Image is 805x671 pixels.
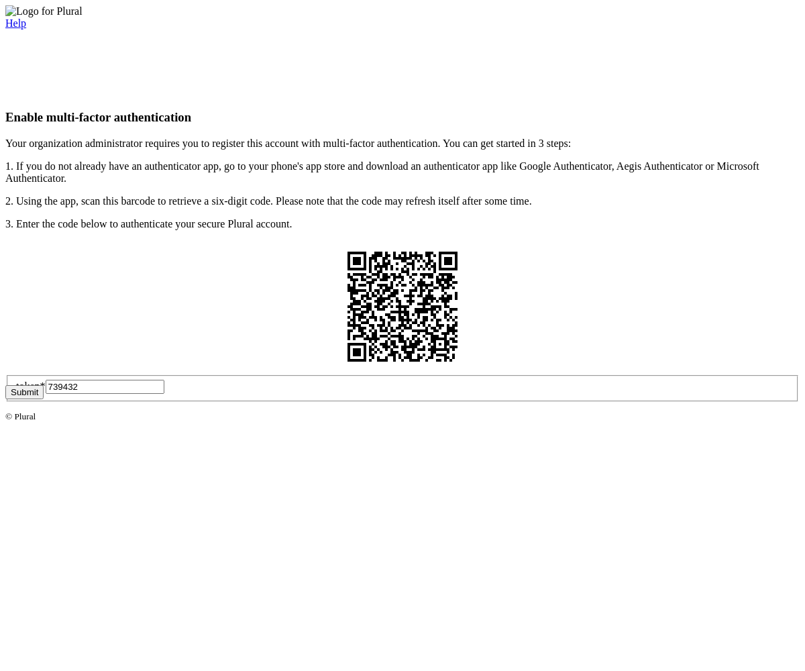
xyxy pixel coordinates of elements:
button: Submit [5,385,44,399]
img: Logo for Plural [5,5,83,17]
p: 3. Enter the code below to authenticate your secure Plural account. [5,218,800,230]
small: © Plural [5,411,36,421]
label: token [16,380,46,392]
p: 2. Using the app, scan this barcode to retrieve a six-digit code. Please note that the code may r... [5,195,800,207]
input: Six-digit code [46,380,164,394]
img: QR Code [337,241,468,372]
p: 1. If you do not already have an authenticator app, go to your phone's app store and download an ... [5,160,800,185]
p: Your organization administrator requires you to register this account with multi-factor authentic... [5,138,800,150]
h3: Enable multi-factor authentication [5,110,800,125]
a: Help [5,17,26,29]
